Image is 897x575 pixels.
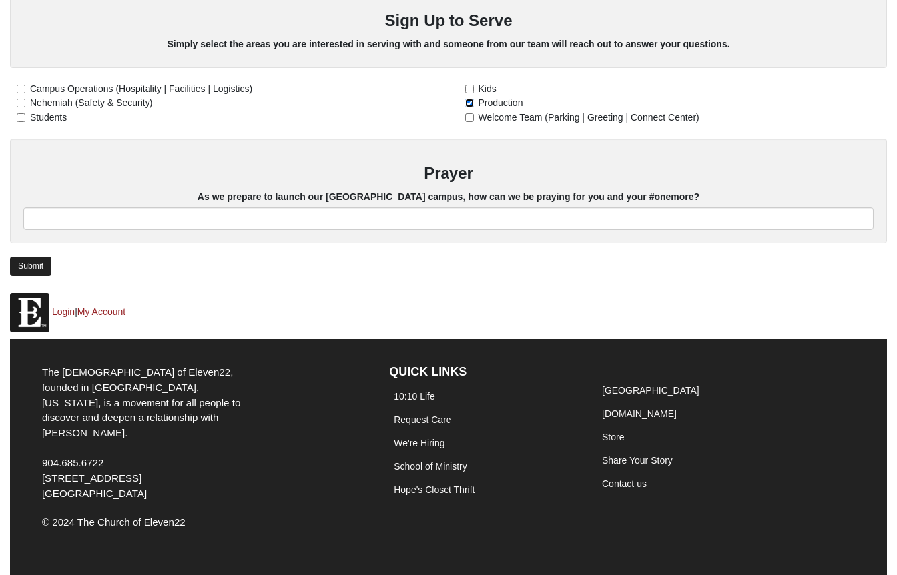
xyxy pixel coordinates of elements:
[17,85,25,93] input: Campus Operations (Hospitality | Facilities | Logistics)
[17,99,25,107] input: Nehemiah (Safety & Security)
[30,112,67,123] span: Students
[23,11,874,31] h3: Sign Up to Serve
[479,83,497,94] span: Kids
[479,112,699,123] span: Welcome Team (Parking | Greeting | Connect Center)
[394,391,435,402] a: 10:10 Life
[42,516,186,528] span: © 2024 The Church of Eleven22
[394,414,451,425] a: Request Care
[10,257,51,276] a: Submit
[602,455,673,466] a: Share Your Story
[465,85,474,93] input: Kids
[602,385,699,396] a: [GEOGRAPHIC_DATA]
[10,293,887,332] p: |
[32,365,264,501] div: The [DEMOGRAPHIC_DATA] of Eleven22, founded in [GEOGRAPHIC_DATA], [US_STATE], is a movement for a...
[465,113,474,122] input: Welcome Team (Parking | Greeting | Connect Center)
[17,113,25,122] input: Students
[30,97,152,108] span: Nehemiah (Safety & Security)
[77,306,125,317] a: My Account
[479,97,523,108] span: Production
[23,39,874,50] h5: Simply select the areas you are interested in serving with and someone from our team will reach o...
[465,99,474,107] input: Production
[30,83,252,94] span: Campus Operations (Hospitality | Facilities | Logistics)
[42,488,147,499] span: [GEOGRAPHIC_DATA]
[10,293,49,332] img: Eleven22 logo
[394,438,444,448] a: We're Hiring
[602,408,677,419] a: [DOMAIN_NAME]
[23,164,874,183] h3: Prayer
[23,191,874,203] h5: As we prepare to launch our [GEOGRAPHIC_DATA] campus, how can we be praying for you and your #one...
[394,484,475,495] a: Hope's Closet Thrift
[389,365,577,380] h4: QUICK LINKS
[394,461,467,472] a: School of Ministry
[602,432,624,442] a: Store
[52,306,75,317] a: Login
[602,478,647,489] a: Contact us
